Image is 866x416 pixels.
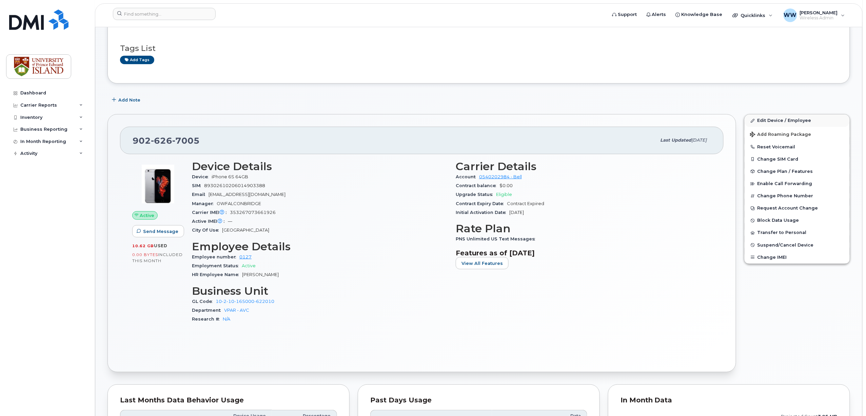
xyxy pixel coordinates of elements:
button: Suspend/Cancel Device [745,239,850,251]
a: 0127 [239,254,252,259]
span: Initial Activation Date [456,210,509,215]
span: Manager [192,201,217,206]
button: Enable Call Forwarding [745,178,850,190]
h3: Tags List [120,44,838,53]
span: Contract Expired [507,201,544,206]
span: [PERSON_NAME] [242,272,279,277]
span: Email [192,192,209,197]
input: Find something... [113,8,216,20]
img: image20231002-3703462-1e5097k.jpeg [138,164,178,204]
span: Support [618,11,637,18]
a: Add tags [120,56,154,64]
button: Change IMEI [745,251,850,264]
span: Active [140,212,155,219]
span: $0.00 [499,183,513,188]
span: Eligible [496,192,512,197]
button: Change Phone Number [745,190,850,202]
h3: Device Details [192,160,448,173]
a: Edit Device / Employee [745,114,850,127]
div: Past Days Usage [370,397,587,404]
span: HR Employee Name [192,272,242,277]
span: WW [784,11,797,19]
a: VPAR - AVC [224,308,249,313]
span: PNS Unlimited US Text Messages [456,236,538,241]
span: Knowledge Base [682,11,723,18]
span: Alerts [652,11,666,18]
span: Add Roaming Package [750,132,811,138]
span: Quicklinks [741,13,766,18]
button: Reset Voicemail [745,141,850,153]
span: [PERSON_NAME] [800,10,838,15]
span: 10.62 GB [132,243,154,248]
span: Active [242,263,256,268]
span: Suspend/Cancel Device [757,242,814,248]
button: Change SIM Card [745,153,850,165]
span: Device [192,174,212,179]
h3: Carrier Details [456,160,711,173]
a: Knowledge Base [671,8,727,21]
span: OWFALCONBRIDGE [217,201,261,206]
span: included this month [132,252,183,263]
span: Department [192,308,224,313]
span: [EMAIL_ADDRESS][DOMAIN_NAME] [209,192,286,197]
span: Upgrade Status [456,192,496,197]
span: [DATE] [509,210,524,215]
h3: Employee Details [192,240,448,253]
span: used [154,243,168,248]
button: Request Account Change [745,202,850,214]
span: [GEOGRAPHIC_DATA] [222,228,269,233]
h3: Features as of [DATE] [456,249,711,257]
div: Quicklinks [728,8,778,22]
span: 353267073661926 [230,210,276,215]
span: Contract Expiry Date [456,201,507,206]
span: 89302610206014903388 [204,183,265,188]
a: 0540202984 - Bell [479,174,522,179]
div: In Month Data [621,397,838,404]
button: View All Features [456,257,509,269]
button: Add Roaming Package [745,127,850,141]
span: [DATE] [692,138,707,143]
button: Transfer to Personal [745,227,850,239]
span: Last updated [661,138,692,143]
button: Send Message [132,225,184,237]
span: Employment Status [192,263,242,268]
button: Block Data Usage [745,214,850,227]
span: Wireless Admin [800,15,838,21]
span: 0.00 Bytes [132,252,158,257]
a: Alerts [642,8,671,21]
span: Research # [192,316,223,322]
span: Contract balance [456,183,499,188]
span: iPhone 6S 64GB [212,174,248,179]
span: 902 [133,135,200,146]
span: City Of Use [192,228,222,233]
a: Support [607,8,642,21]
span: — [228,219,232,224]
span: Enable Call Forwarding [757,181,812,186]
span: SIM [192,183,204,188]
div: Wendy Weeks [779,8,850,22]
div: Last Months Data Behavior Usage [120,397,337,404]
span: Change Plan / Features [757,169,813,174]
h3: Rate Plan [456,222,711,235]
span: Send Message [143,228,178,235]
button: Add Note [107,94,146,106]
span: 7005 [172,135,200,146]
span: Active IMEI [192,219,228,224]
span: 626 [151,135,172,146]
span: Carrier IMEI [192,210,230,215]
a: 10-2-10-165000-622010 [216,299,274,304]
button: Change Plan / Features [745,165,850,178]
span: Add Note [118,97,140,103]
a: N/A [223,316,230,322]
span: View All Features [461,260,503,267]
h3: Business Unit [192,285,448,297]
span: Employee number [192,254,239,259]
span: GL Code [192,299,216,304]
span: Account [456,174,479,179]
